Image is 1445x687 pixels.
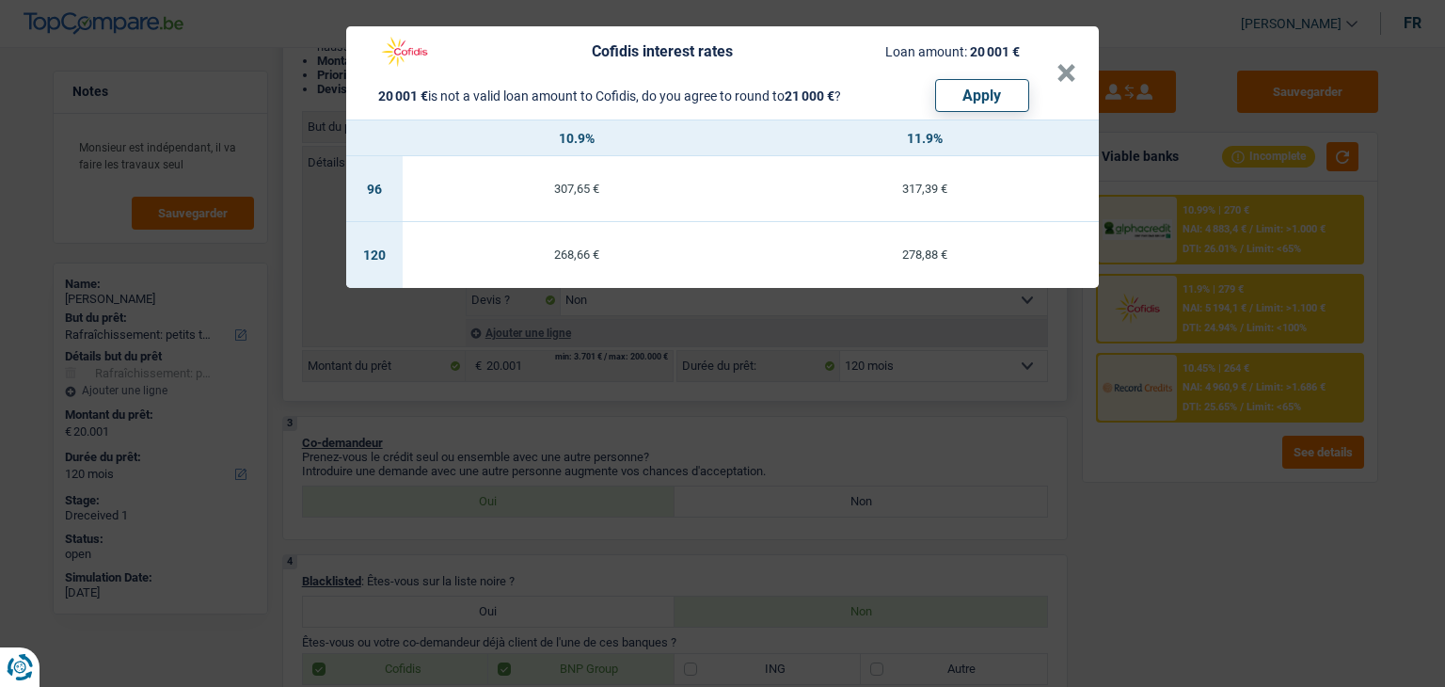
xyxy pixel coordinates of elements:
th: 11.9% [751,120,1099,156]
span: 20 001 € [970,44,1020,59]
td: 120 [346,222,403,288]
div: 307,65 € [403,183,751,195]
span: 20 001 € [378,88,428,104]
div: is not a valid loan amount to Cofidis, do you agree to round to ? [378,89,841,103]
div: 278,88 € [751,248,1099,261]
img: Cofidis [369,34,440,70]
button: Apply [935,79,1029,112]
button: × [1056,64,1076,83]
td: 96 [346,156,403,222]
div: Cofidis interest rates [592,44,733,59]
th: 10.9% [403,120,751,156]
div: 268,66 € [403,248,751,261]
span: Loan amount: [885,44,967,59]
div: 317,39 € [751,183,1099,195]
span: 21 000 € [785,88,834,104]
